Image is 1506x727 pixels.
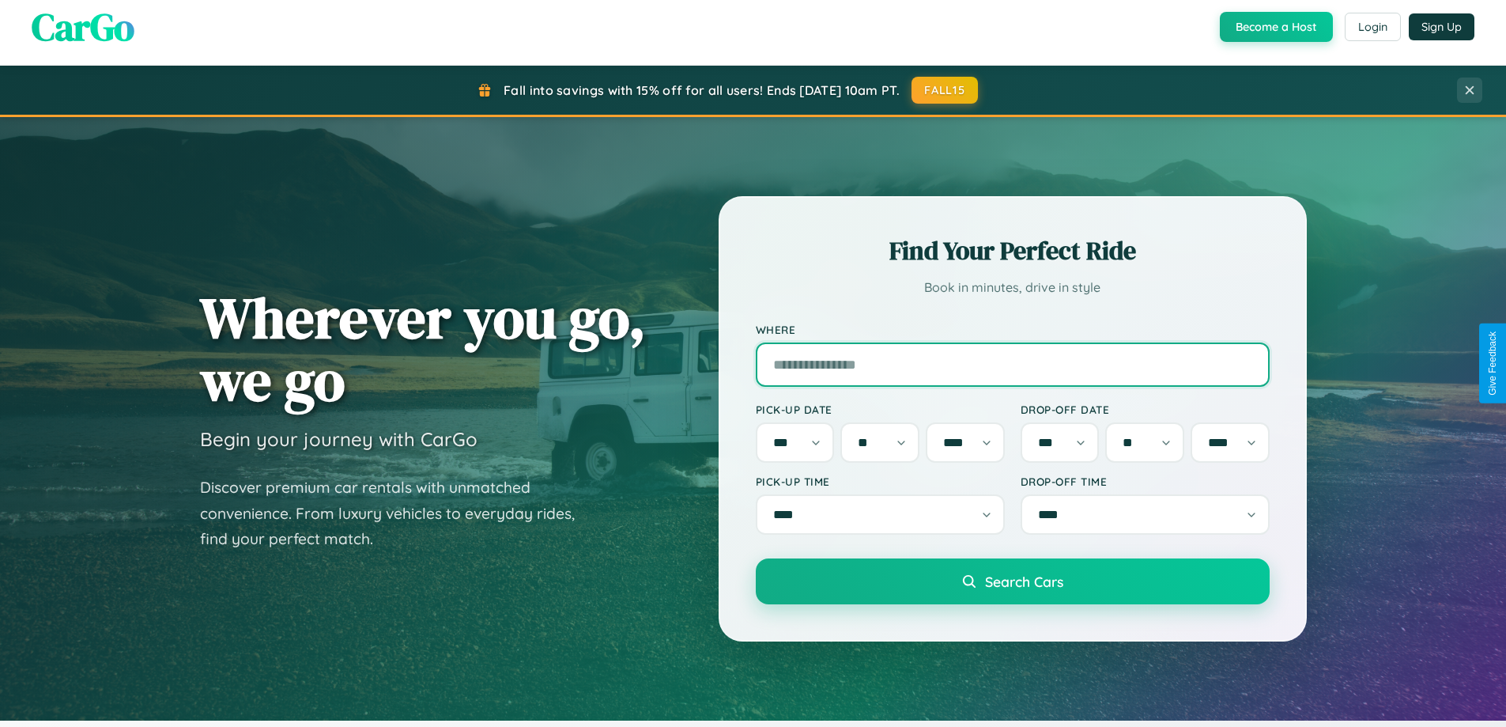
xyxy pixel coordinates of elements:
h2: Find Your Perfect Ride [756,233,1270,268]
span: Search Cars [985,573,1063,590]
span: CarGo [32,1,134,53]
p: Book in minutes, drive in style [756,276,1270,299]
button: FALL15 [912,77,978,104]
button: Sign Up [1409,13,1474,40]
p: Discover premium car rentals with unmatched convenience. From luxury vehicles to everyday rides, ... [200,475,595,552]
h1: Wherever you go, we go [200,286,646,411]
label: Pick-up Time [756,475,1005,488]
label: Drop-off Date [1021,403,1270,416]
button: Search Cars [756,559,1270,604]
button: Become a Host [1220,12,1333,42]
button: Login [1345,13,1401,41]
div: Give Feedback [1487,331,1498,396]
h3: Begin your journey with CarGo [200,427,477,451]
span: Fall into savings with 15% off for all users! Ends [DATE] 10am PT. [504,82,900,98]
label: Drop-off Time [1021,475,1270,488]
label: Where [756,323,1270,336]
label: Pick-up Date [756,403,1005,416]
